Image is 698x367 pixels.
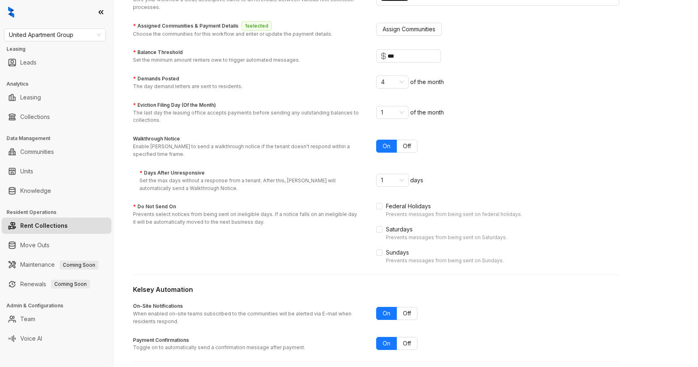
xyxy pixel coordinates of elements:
[133,56,300,64] p: Set the minimum amount renters owe to trigger automated messages.
[381,106,404,119] span: 1
[383,142,390,149] span: On
[133,135,180,143] label: Walkthrough Notice
[20,311,35,327] a: Team
[133,75,179,83] label: Demands Posted
[2,257,111,273] li: Maintenance
[2,183,111,199] li: Knowledge
[383,225,416,234] span: Saturdays
[2,237,111,253] li: Move Outs
[2,311,111,327] li: Team
[386,211,522,218] div: Prevents messages from being sent on federal holidays.
[2,163,111,179] li: Units
[386,234,522,242] div: Prevents messages from being sent on Saturdays.
[376,23,442,36] button: Assign Communities
[20,54,36,71] a: Leads
[403,310,411,317] span: Off
[6,135,113,142] h3: Data Management
[383,248,412,257] span: Sundays
[133,310,361,326] p: When enabled on-site teams subscribed to the communities will be alerted via E-mail when resident...
[410,109,444,116] span: of the month
[386,257,522,265] div: Prevents messages from being sent on Sundays.
[133,101,216,109] label: Eviction Filing Day (Of the Month)
[2,54,111,71] li: Leads
[20,109,50,125] a: Collections
[60,261,98,270] span: Coming Soon
[383,25,435,34] span: Assign Communities
[242,22,272,30] span: 1 selected
[20,218,68,234] a: Rent Collections
[403,142,411,149] span: Off
[133,30,332,38] p: Choose the communities for this workflow and enter or update the payment details.
[133,83,242,91] p: The day demand letters are sent to residents.
[20,237,49,253] a: Move Outs
[2,89,111,106] li: Leasing
[381,174,404,186] span: 1
[133,143,361,158] p: Enable [PERSON_NAME] to send a walkthrough notice if the tenant doesn't respond within a specifie...
[20,330,42,347] a: Voice AI
[383,202,434,211] span: Federal Holidays
[20,89,41,106] a: Leasing
[6,80,113,88] h3: Analytics
[133,285,619,295] h3: Kelsey Automation
[133,109,366,125] p: The last day the leasing office accepts payments before sending any outstanding balances to colle...
[6,45,113,53] h3: Leasing
[133,22,275,30] label: Assigned Communities & Payment Details
[20,183,51,199] a: Knowledge
[403,340,411,347] span: Off
[51,280,90,289] span: Coming Soon
[381,76,404,88] span: 4
[133,344,305,352] p: Toggle on to automatically send a confirmation message after payment.
[6,209,113,216] h3: Resident Operations
[139,177,366,192] p: Set the max days without a response from a tenant. After this, [PERSON_NAME] will automatically s...
[6,302,113,309] h3: Admin & Configurations
[133,203,176,211] label: Do Not Send On
[133,302,183,310] label: On-Site Notifications
[20,144,54,160] a: Communities
[2,144,111,160] li: Communities
[383,340,390,347] span: On
[2,330,111,347] li: Voice AI
[9,29,101,41] span: United Apartment Group
[2,276,111,292] li: Renewals
[8,6,14,18] img: logo
[2,218,111,234] li: Rent Collections
[2,109,111,125] li: Collections
[410,78,444,85] span: of the month
[20,163,33,179] a: Units
[133,211,361,226] p: Prevents select notices from being sent on ineligible days. If a notice falls on an ineligible da...
[133,337,189,344] label: Payment Confirmations
[410,177,423,183] span: days
[20,276,90,292] a: RenewalsComing Soon
[139,169,205,177] label: Days After Unresponsive
[383,310,390,317] span: On
[133,49,183,56] label: Balance Threshold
